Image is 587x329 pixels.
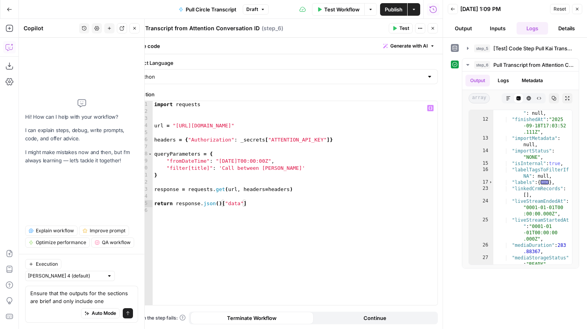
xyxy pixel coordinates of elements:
[474,44,490,52] span: step_5
[25,226,78,236] button: Explain workflow
[24,24,77,32] div: Copilot
[469,104,493,116] div: 11
[262,24,283,32] span: ( step_6 )
[399,25,409,32] span: Test
[517,22,548,35] button: Logs
[469,186,493,198] div: 23
[385,6,402,13] span: Publish
[91,237,134,248] button: QA workflow
[133,90,438,98] label: Function
[469,167,493,179] div: 16
[551,22,583,35] button: Details
[469,148,493,160] div: 14
[489,179,493,186] span: Toggle code folding, rows 17 through 22
[36,239,86,246] span: Optimize performance
[469,160,493,167] div: 15
[380,41,438,51] button: Generate with AI
[133,59,438,67] label: Select Language
[469,116,493,135] div: 12
[312,3,364,16] button: Test Workflow
[465,75,490,86] button: Output
[243,4,269,15] button: Draft
[469,198,493,217] div: 24
[541,180,549,184] span: Unfold code
[102,239,131,246] span: QA workflow
[133,24,260,32] textarea: Pull Transcript from Attention Conversation ID
[25,148,138,165] p: I might make mistakes now and then, but I’m always learning — let’s tackle it together!
[138,73,423,81] input: Python
[246,6,258,13] span: Draft
[133,314,186,322] a: When the step fails:
[493,75,514,86] button: Logs
[128,38,443,54] div: Write code
[554,6,566,13] span: Reset
[227,314,277,322] span: Terminate Workflow
[390,42,428,50] span: Generate with AI
[92,310,116,317] span: Auto Mode
[25,237,90,248] button: Optimize performance
[469,135,493,148] div: 13
[474,61,490,69] span: step_6
[36,227,74,234] span: Explain workflow
[25,126,138,143] p: I can explain steps, debug, write prompts, code, and offer advice.
[30,289,133,305] textarea: Ensure that the outputs for the sections are brief and only include one
[186,6,236,13] span: Pull Circle Transcript
[550,4,570,14] button: Reset
[517,75,548,86] button: Metadata
[36,261,58,268] span: Execution
[174,3,241,16] button: Pull Circle Transcript
[448,22,479,35] button: Output
[469,255,493,267] div: 27
[364,314,386,322] span: Continue
[81,308,120,318] button: Auto Mode
[482,22,514,35] button: Inputs
[25,113,138,121] p: Hi! How can I help with your workflow?
[90,227,126,234] span: Improve prompt
[380,3,407,16] button: Publish
[493,44,574,52] span: [Test] Code Step Pull Kai Transcript
[148,151,152,158] span: Toggle code folding, rows 8 through 11
[469,93,490,103] span: array
[469,242,493,255] div: 26
[25,259,61,269] button: Execution
[469,179,493,186] div: 17
[79,226,129,236] button: Improve prompt
[493,61,574,69] span: Pull Transcript from Attention Conversation ID
[28,272,103,280] input: Claude Sonnet 4 (default)
[314,312,437,324] button: Continue
[389,23,413,33] button: Test
[324,6,360,13] span: Test Workflow
[469,217,493,242] div: 25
